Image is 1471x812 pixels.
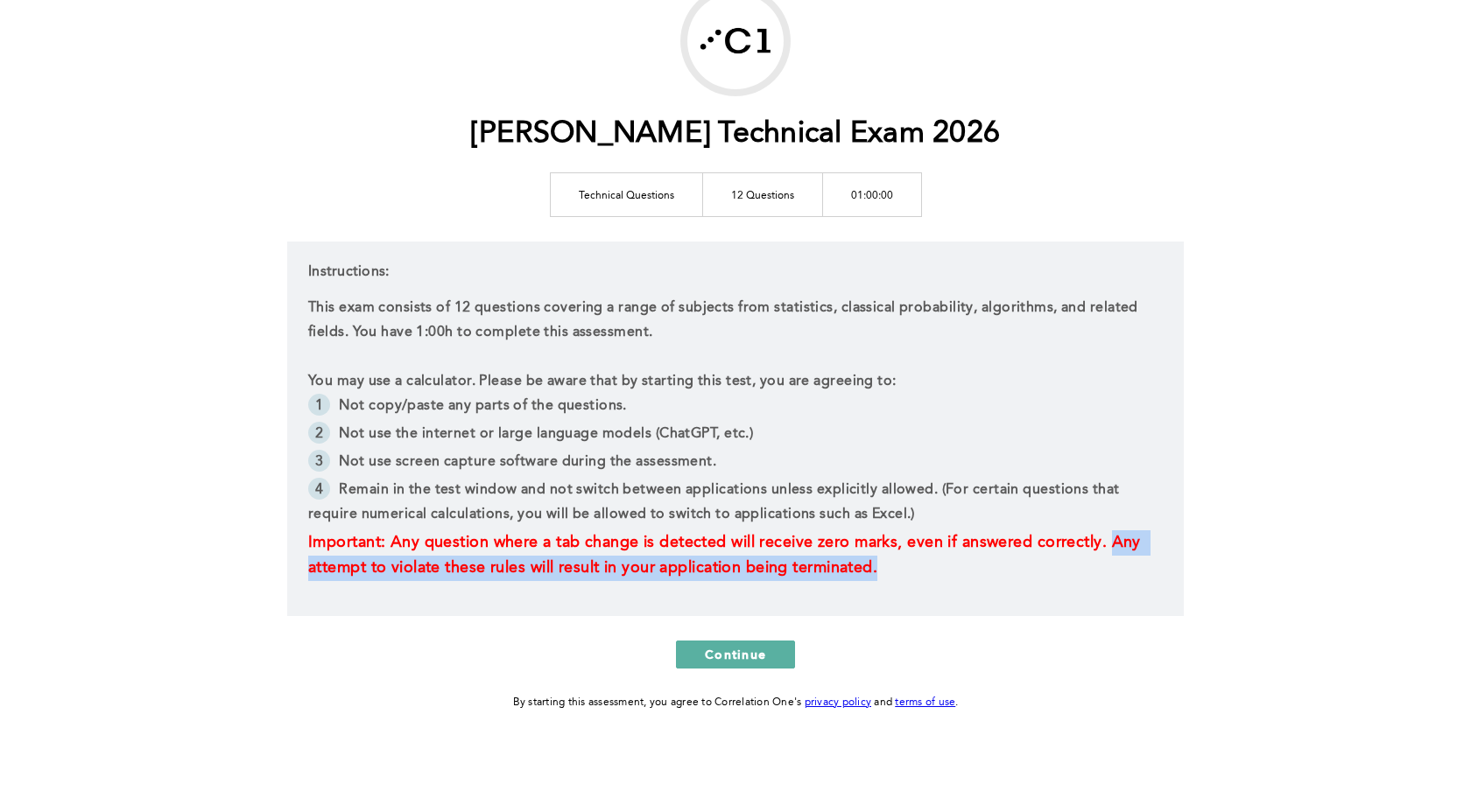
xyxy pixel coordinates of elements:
[287,241,1184,616] div: Instructions:
[308,296,1163,345] p: This exam consists of 12 questions covering a range of subjects from statistics, classical probab...
[550,172,702,216] td: Technical Questions
[513,693,959,712] div: By starting this assessment, you agree to Correlation One's and .
[805,697,872,708] a: privacy policy
[308,394,1163,422] li: Not copy/paste any parts of the questions.
[308,535,1145,576] span: Important: Any question where a tab change is detected will receive zero marks, even if answered ...
[308,450,1163,478] li: Not use screen capture software during the assessment.
[895,697,955,708] a: terms of use
[308,478,1163,530] li: Remain in the test window and not switch between applications unless explicitly allowed. (For cer...
[676,640,795,668] button: Continue
[702,172,822,216] td: 12 Questions
[705,646,766,662] span: Continue
[822,172,921,216] td: 01:00:00
[471,116,1000,152] h1: [PERSON_NAME] Technical Exam 2026
[308,422,1163,450] li: Not use the internet or large language models (ChatGPT, etc.)
[308,369,1163,394] p: You may use a calculator. Please be aware that by starting this test, you are agreeing to:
